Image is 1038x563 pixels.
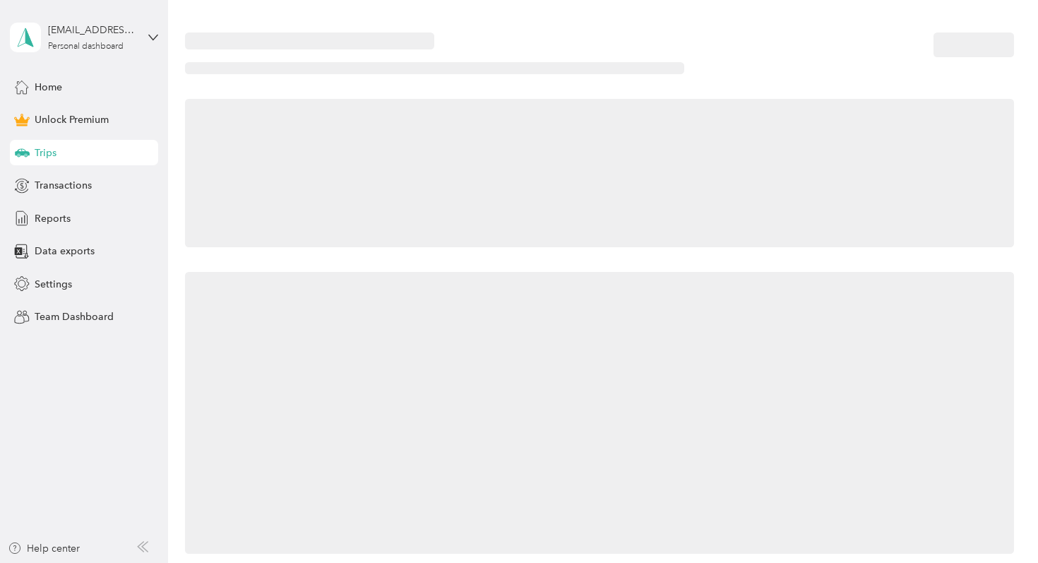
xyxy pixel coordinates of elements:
[35,146,56,160] span: Trips
[35,211,71,226] span: Reports
[48,23,136,37] div: [EMAIL_ADDRESS][DOMAIN_NAME]
[35,80,62,95] span: Home
[8,541,80,556] button: Help center
[35,244,95,259] span: Data exports
[48,42,124,51] div: Personal dashboard
[35,112,109,127] span: Unlock Premium
[959,484,1038,563] iframe: Everlance-gr Chat Button Frame
[35,178,92,193] span: Transactions
[35,309,114,324] span: Team Dashboard
[35,277,72,292] span: Settings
